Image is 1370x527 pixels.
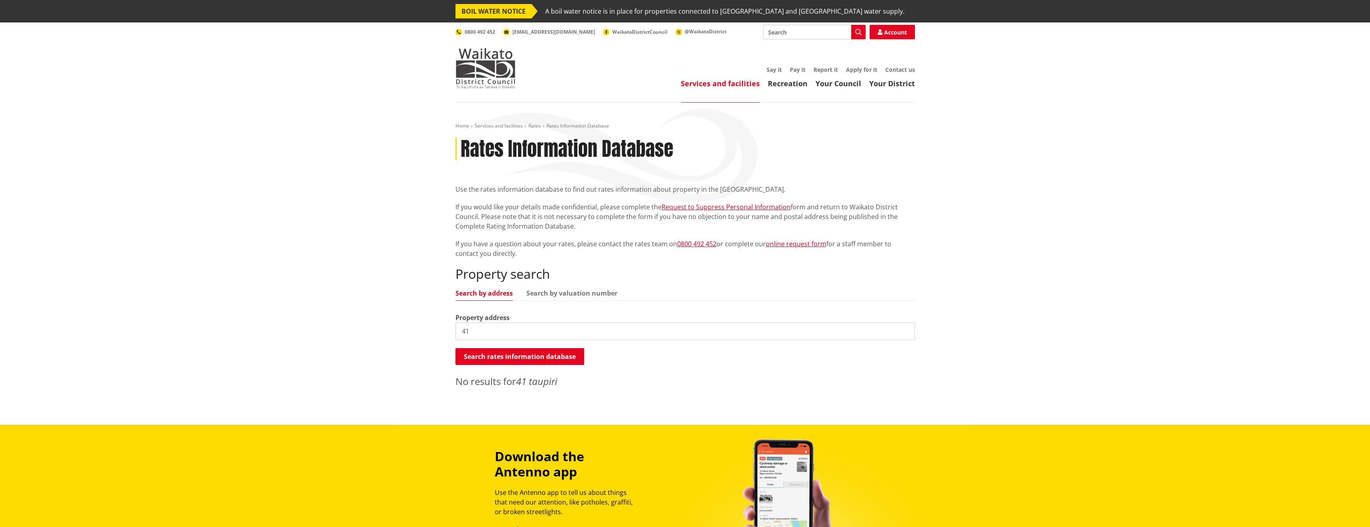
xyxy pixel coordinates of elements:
[503,28,595,35] a: [EMAIL_ADDRESS][DOMAIN_NAME]
[455,266,915,282] h2: Property search
[465,28,495,35] span: 0800 492 452
[455,122,469,129] a: Home
[767,66,782,73] a: Say it
[662,203,791,211] a: Request to Suppress Personal Information
[545,4,905,18] span: A boil water notice is in place for properties connected to [GEOGRAPHIC_DATA] and [GEOGRAPHIC_DAT...
[790,66,805,73] a: Pay it
[455,322,915,340] input: e.g. Duke Street NGARUAWAHIA
[885,66,915,73] a: Contact us
[455,202,915,231] p: If you would like your details made confidential, please complete the form and return to Waikato ...
[516,375,557,388] em: 41 taupiri
[685,28,726,35] span: @WaikatoDistrict
[869,79,915,88] a: Your District
[455,4,532,18] span: BOIL WATER NOTICE
[495,449,640,480] h3: Download the Antenno app
[681,79,760,88] a: Services and facilities
[612,28,668,35] span: WaikatoDistrictCouncil
[603,28,668,35] a: WaikatoDistrictCouncil
[455,374,915,389] p: No results for
[766,239,826,248] a: online request form
[546,122,609,129] span: Rates Information Database
[512,28,595,35] span: [EMAIL_ADDRESS][DOMAIN_NAME]
[870,25,915,39] a: Account
[455,184,915,194] p: Use the rates information database to find out rates information about property in the [GEOGRAPHI...
[763,25,866,39] input: Search input
[676,28,726,35] a: @WaikatoDistrict
[455,313,510,322] label: Property address
[455,239,915,258] p: If you have a question about your rates, please contact the rates team on or complete our for a s...
[528,122,541,129] a: Rates
[455,28,495,35] a: 0800 492 452
[455,48,516,88] img: Waikato District Council - Te Kaunihera aa Takiwaa o Waikato
[455,290,513,296] a: Search by address
[1333,493,1362,522] iframe: Messenger Launcher
[526,290,617,296] a: Search by valuation number
[677,239,716,248] a: 0800 492 452
[495,488,640,517] p: Use the Antenno app to tell us about things that need our attention, like potholes, graffiti, or ...
[455,348,584,365] button: Search rates information database
[461,138,673,161] h1: Rates Information Database
[475,122,523,129] a: Services and facilities
[816,79,861,88] a: Your Council
[455,123,915,130] nav: breadcrumb
[768,79,807,88] a: Recreation
[846,66,877,73] a: Apply for it
[814,66,838,73] a: Report it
